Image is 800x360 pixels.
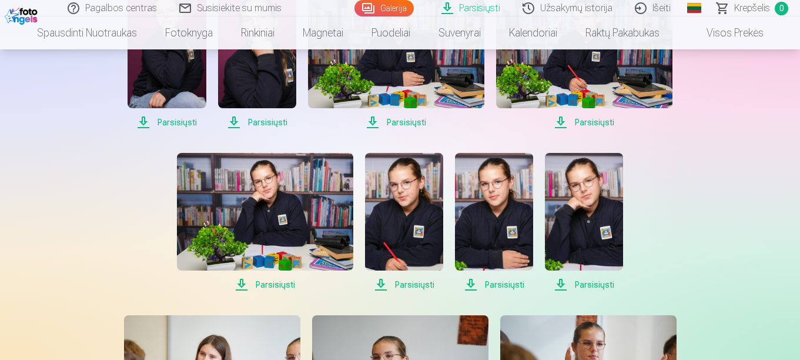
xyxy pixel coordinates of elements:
a: Rinkiniai [227,16,289,49]
a: Kalendoriai [495,16,571,49]
a: Fotoknyga [151,16,227,49]
span: Krepšelis [734,1,770,15]
span: Parsisiųsti [496,115,672,129]
a: Raktų pakabukas [571,16,674,49]
a: Visos prekės [674,16,778,49]
a: Parsisiųsti [177,153,353,292]
a: Parsisiųsti [455,153,533,292]
a: Spausdinti nuotraukas [23,16,151,49]
span: Parsisiųsti [128,115,206,129]
span: Parsisiųsti [365,278,443,292]
span: Parsisiųsti [545,278,623,292]
img: /fa2 [5,5,41,25]
span: 0 [775,2,788,15]
span: Parsisiųsti [177,278,353,292]
a: Parsisiųsti [545,153,623,292]
span: Parsisiųsti [455,278,533,292]
span: Parsisiųsti [218,115,296,129]
a: Puodeliai [357,16,424,49]
span: Parsisiųsti [308,115,484,129]
a: Magnetai [289,16,357,49]
a: Suvenyrai [424,16,495,49]
a: Parsisiųsti [365,153,443,292]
